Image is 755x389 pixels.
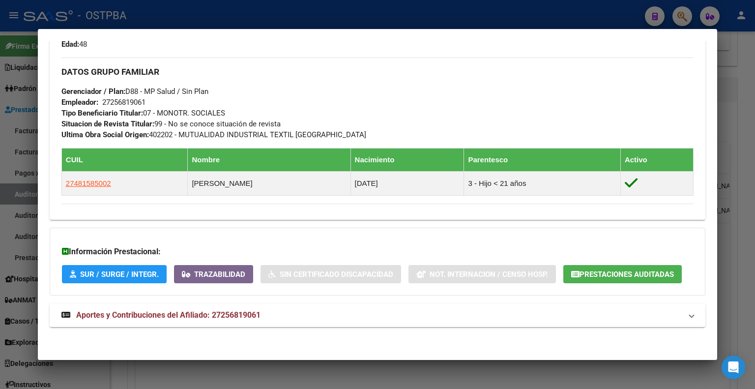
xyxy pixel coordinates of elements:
mat-expansion-panel-header: Aportes y Contribuciones del Afiliado: 27256819061 [50,303,705,327]
th: Activo [620,148,693,171]
div: 27256819061 [102,97,145,108]
h3: DATOS GRUPO FAMILIAR [61,66,694,77]
strong: Gerenciador / Plan: [61,87,125,96]
span: 99 - No se conoce situación de revista [61,120,281,128]
strong: Situacion de Revista Titular: [61,120,154,128]
span: Prestaciones Auditadas [580,270,674,279]
h3: Información Prestacional: [62,246,693,258]
strong: Tipo Beneficiario Titular: [61,109,143,118]
th: CUIL [61,148,188,171]
button: Trazabilidad [174,265,253,283]
span: 402202 - MUTUALIDAD INDUSTRIAL TEXTIL [GEOGRAPHIC_DATA] [61,130,366,139]
th: Parentesco [464,148,620,171]
th: Nombre [188,148,350,171]
strong: Ultima Obra Social Origen: [61,130,149,139]
button: SUR / SURGE / INTEGR. [62,265,167,283]
strong: Empleador: [61,98,98,107]
button: Not. Internacion / Censo Hosp. [408,265,556,283]
span: 48 [61,40,87,49]
span: Aportes y Contribuciones del Afiliado: 27256819061 [76,310,261,320]
th: Nacimiento [350,148,464,171]
button: Sin Certificado Discapacidad [261,265,401,283]
span: Sin Certificado Discapacidad [280,270,393,279]
span: D88 - MP Salud / Sin Plan [61,87,208,96]
td: [PERSON_NAME] [188,171,350,195]
strong: Edad: [61,40,79,49]
span: Trazabilidad [194,270,245,279]
td: [DATE] [350,171,464,195]
td: 3 - Hijo < 21 años [464,171,620,195]
span: 07 - MONOTR. SOCIALES [61,109,225,118]
span: Not. Internacion / Censo Hosp. [430,270,548,279]
button: Prestaciones Auditadas [563,265,682,283]
span: SUR / SURGE / INTEGR. [80,270,159,279]
span: 27481585002 [66,179,111,187]
div: Open Intercom Messenger [722,356,745,379]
